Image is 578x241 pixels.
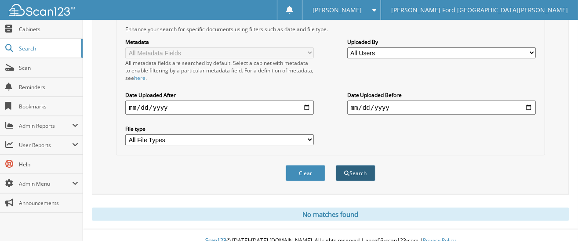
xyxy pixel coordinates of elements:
button: Clear [286,165,325,181]
span: Announcements [19,199,78,207]
span: Search [19,45,77,52]
label: Uploaded By [347,38,536,46]
span: Reminders [19,83,78,91]
img: scan123-logo-white.svg [9,4,75,16]
input: start [125,101,314,115]
a: here [134,74,145,82]
label: Metadata [125,38,314,46]
input: end [347,101,536,115]
span: Scan [19,64,78,72]
label: Date Uploaded After [125,91,314,99]
iframe: Chat Widget [534,199,578,241]
label: File type [125,125,314,133]
span: Cabinets [19,25,78,33]
span: Admin Reports [19,122,72,129]
span: Bookmarks [19,103,78,110]
div: Enhance your search for specific documents using filters such as date and file type. [121,25,540,33]
label: Date Uploaded Before [347,91,536,99]
div: No matches found [92,208,569,221]
span: Admin Menu [19,180,72,187]
span: Help [19,161,78,168]
button: Search [336,165,375,181]
div: All metadata fields are searched by default. Select a cabinet with metadata to enable filtering b... [125,59,314,82]
span: [PERSON_NAME] [313,7,362,13]
span: [PERSON_NAME] Ford [GEOGRAPHIC_DATA][PERSON_NAME] [391,7,568,13]
span: User Reports [19,141,72,149]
